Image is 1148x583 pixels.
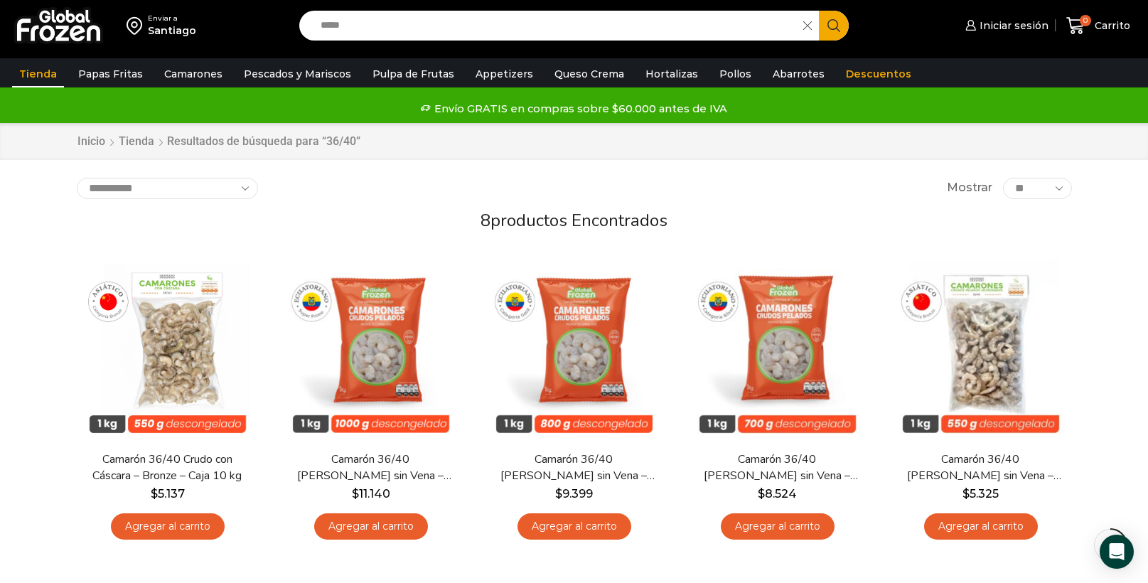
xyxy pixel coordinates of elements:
span: $ [962,487,970,501]
span: Vista Rápida [904,405,1057,430]
span: Mostrar [947,180,992,196]
a: Pulpa de Frutas [365,60,461,87]
span: 0 [1080,15,1091,26]
a: Tienda [12,60,64,87]
a: Inicio [77,134,106,150]
div: Santiago [148,23,196,38]
a: Agregar al carrito: “Camarón 36/40 Crudo Pelado sin Vena - Silver - Caja 10 kg” [721,513,835,540]
a: Camarones [157,60,230,87]
span: Vista Rápida [498,405,650,430]
a: Pollos [712,60,758,87]
a: Abarrotes [766,60,832,87]
a: Pescados y Mariscos [237,60,358,87]
a: Camarón 36/40 [PERSON_NAME] sin Vena – Gold – Caja 10 kg [492,451,655,484]
a: Camarón 36/40 Crudo con Cáscara – Bronze – Caja 10 kg [85,451,249,484]
span: Iniciar sesión [976,18,1048,33]
img: address-field-icon.svg [127,14,148,38]
a: Camarón 36/40 [PERSON_NAME] sin Vena – Bronze – Caja 10 kg [898,451,1062,484]
bdi: 5.137 [151,487,185,501]
span: $ [555,487,562,501]
a: Agregar al carrito: “Camarón 36/40 Crudo Pelado sin Vena - Gold - Caja 10 kg” [517,513,631,540]
h1: Resultados de búsqueda para “36/40” [167,134,360,148]
a: Agregar al carrito: “Camarón 36/40 Crudo Pelado sin Vena - Bronze - Caja 10 kg” [924,513,1038,540]
a: Iniciar sesión [962,11,1048,40]
span: $ [758,487,765,501]
button: Search button [819,11,849,41]
span: Vista Rápida [294,405,447,430]
bdi: 11.140 [352,487,390,501]
a: Queso Crema [547,60,631,87]
a: Tienda [118,134,155,150]
span: Vista Rápida [701,405,854,430]
bdi: 5.325 [962,487,999,501]
a: Appetizers [468,60,540,87]
div: Open Intercom Messenger [1100,535,1134,569]
span: productos encontrados [490,209,667,232]
div: Enviar a [148,14,196,23]
a: Agregar al carrito: “Camarón 36/40 Crudo con Cáscara - Bronze - Caja 10 kg” [111,513,225,540]
a: Hortalizas [638,60,705,87]
a: Papas Fritas [71,60,150,87]
bdi: 9.399 [555,487,593,501]
a: Camarón 36/40 [PERSON_NAME] sin Vena – Super Prime – Caja 10 kg [289,451,452,484]
a: Descuentos [839,60,918,87]
bdi: 8.524 [758,487,797,501]
span: $ [352,487,359,501]
a: 0 Carrito [1063,9,1134,43]
span: $ [151,487,158,501]
select: Pedido de la tienda [77,178,258,199]
a: Agregar al carrito: “Camarón 36/40 Crudo Pelado sin Vena - Super Prime - Caja 10 kg” [314,513,428,540]
span: Vista Rápida [91,405,244,430]
span: 8 [481,209,490,232]
a: Camarón 36/40 [PERSON_NAME] sin Vena – Silver – Caja 10 kg [695,451,859,484]
nav: Breadcrumb [77,134,360,150]
span: Carrito [1091,18,1130,33]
